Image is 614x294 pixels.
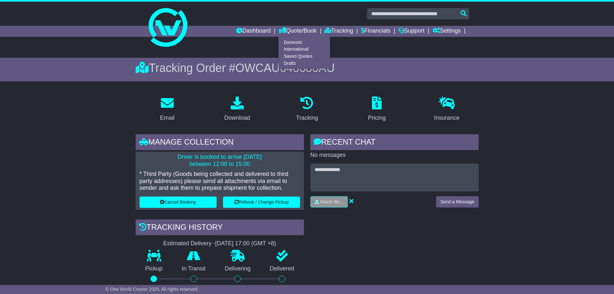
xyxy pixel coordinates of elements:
[292,94,322,125] a: Tracking
[235,61,335,75] span: OWCAU648680AU
[368,114,386,122] div: Pricing
[136,134,304,152] div: Manage collection
[106,287,199,292] span: © One World Courier 2025. All rights reserved.
[279,39,330,46] a: Domestic
[224,114,250,122] div: Download
[325,26,353,37] a: Tracking
[136,219,304,237] div: Tracking history
[398,26,424,37] a: Support
[279,60,330,67] a: Drafts
[140,197,217,208] button: Cancel Booking
[279,46,330,53] a: International
[310,134,479,152] div: RECENT CHAT
[220,94,254,125] a: Download
[296,114,318,122] div: Tracking
[361,26,390,37] a: Financials
[140,171,300,192] p: * Third Party (Goods being collected and delivered to third party addresses) please send all atta...
[236,26,271,37] a: Dashboard
[260,265,304,272] p: Delivered
[278,26,317,37] a: Quote/Book
[172,265,215,272] p: In Transit
[156,94,179,125] a: Email
[136,240,304,247] div: Estimated Delivery -
[136,265,172,272] p: Pickup
[436,196,478,208] button: Send a Message
[364,94,390,125] a: Pricing
[433,26,461,37] a: Settings
[215,240,276,247] div: [DATE] 17:00 (GMT +8)
[278,37,330,69] div: Quote/Book
[136,61,479,75] div: Tracking Order #
[160,114,174,122] div: Email
[223,197,300,208] button: Rebook / Change Pickup
[140,154,300,167] p: Driver is booked to arrive [DATE] between 12:00 to 15:00
[215,265,260,272] p: Delivering
[279,53,330,60] a: Saved Quotes
[434,114,460,122] div: Insurance
[310,152,479,159] p: No messages
[430,94,464,125] a: Insurance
